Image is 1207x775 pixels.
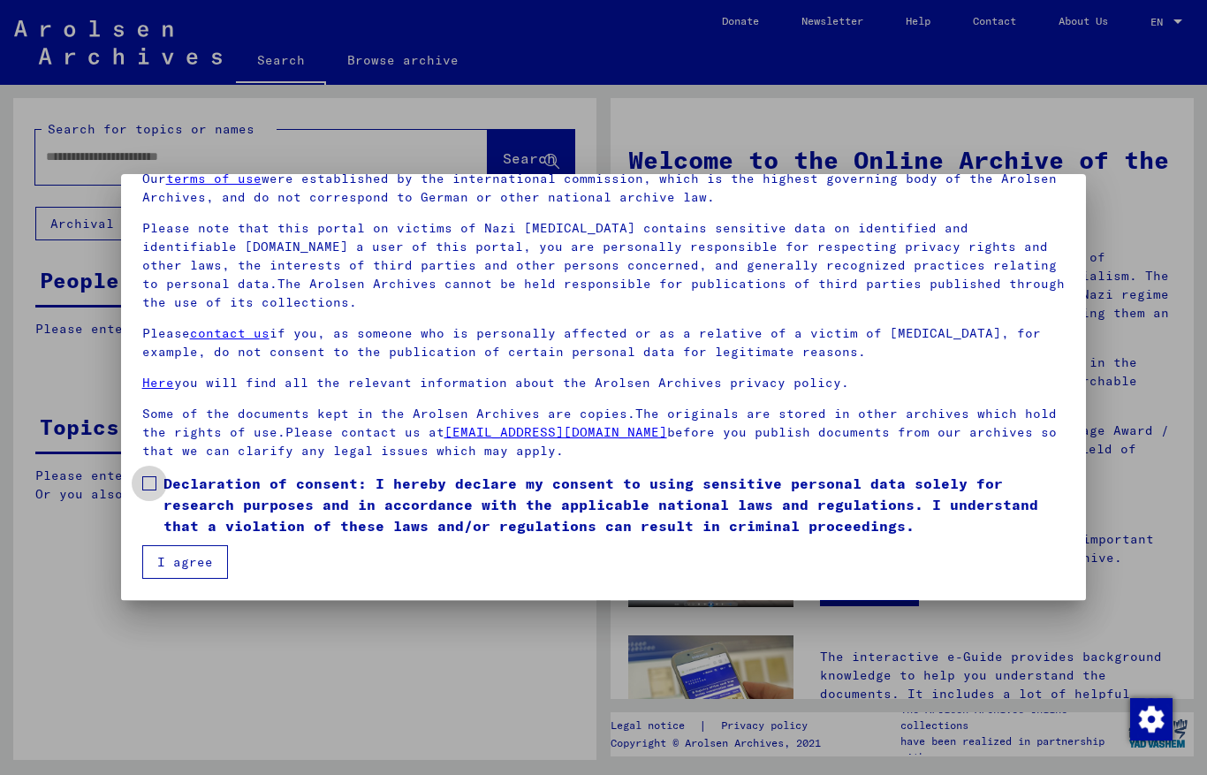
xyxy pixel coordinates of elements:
p: Our were established by the international commission, which is the highest governing body of the ... [142,170,1066,207]
p: Please if you, as someone who is personally affected or as a relative of a victim of [MEDICAL_DAT... [142,324,1066,361]
a: [EMAIL_ADDRESS][DOMAIN_NAME] [444,424,667,440]
p: Please note that this portal on victims of Nazi [MEDICAL_DATA] contains sensitive data on identif... [142,219,1066,312]
p: you will find all the relevant information about the Arolsen Archives privacy policy. [142,374,1066,392]
p: Some of the documents kept in the Arolsen Archives are copies.The originals are stored in other a... [142,405,1066,460]
span: Declaration of consent: I hereby declare my consent to using sensitive personal data solely for r... [163,473,1066,536]
a: contact us [190,325,269,341]
div: Change consent [1129,697,1172,740]
a: Here [142,375,174,391]
button: I agree [142,545,228,579]
a: terms of use [166,171,262,186]
img: Change consent [1130,698,1173,741]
